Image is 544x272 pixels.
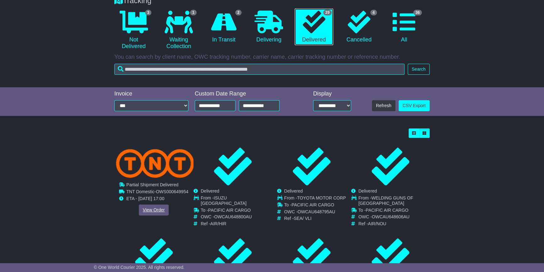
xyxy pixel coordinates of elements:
span: OWS000649954 [156,189,188,194]
span: Delivered [284,188,303,193]
span: AIR/HIR [210,221,226,226]
span: 3 [145,10,152,15]
span: © One World Courier 2025. All rights reserved. [94,265,185,270]
td: To - [284,202,346,209]
div: Display [313,90,351,97]
span: Delivered [201,188,219,193]
td: Ref - [201,221,272,226]
td: OWC - [201,214,272,221]
a: 36 All [385,8,423,46]
a: 3 Not Delivered [114,8,153,52]
span: PACIFIC AIR CARGO [366,208,408,213]
p: You can search by client name, OWC tracking number, carrier name, carrier tracking number or refe... [114,54,430,61]
td: Ref - [284,216,346,221]
a: 4 Cancelled [340,8,378,46]
span: AIR/NOU [368,221,386,226]
span: 29 [323,10,332,15]
span: ISUZU [GEOGRAPHIC_DATA] [201,195,247,206]
span: Delivered [358,188,377,193]
a: 29 Delivered [295,8,333,46]
td: To - [201,208,272,215]
td: From - [201,195,272,208]
span: OWCAU648795AU [297,209,335,214]
a: CSV Export [399,100,430,111]
button: Search [408,64,430,75]
span: 1 [190,10,197,15]
span: ETA - [DATE] 17:00 [126,196,164,201]
td: From - [284,195,346,202]
span: PACIFIC AIR CARGO [208,208,251,213]
span: PACIFIC AIR CARGO [291,202,334,207]
span: WELDING GUNS OF [GEOGRAPHIC_DATA] [358,195,413,206]
div: Custom Date Range [195,90,296,97]
img: TNT_Domestic.png [116,149,194,178]
td: OWC - [358,214,429,221]
span: OWCAU648606AU [372,214,410,219]
a: 1 Waiting Collection [159,8,198,52]
td: From - [358,195,429,208]
span: TOYOTA MOTOR CORP [297,195,346,200]
span: OWCAU648800AU [214,214,252,219]
span: TNT Domestic [126,189,154,194]
a: 2 In Transit [204,8,243,46]
td: - [126,189,188,196]
span: 4 [370,10,377,15]
span: 36 [413,10,422,15]
td: OWC - [284,209,346,216]
td: To - [358,208,429,215]
td: Ref - [358,221,429,226]
a: Delivering [249,8,288,46]
span: 2 [235,10,242,15]
div: Invoice [114,90,188,97]
span: SEA/ VLI [294,216,312,221]
span: Partial Shipment Delivered [126,182,178,187]
button: Refresh [372,100,395,111]
a: View Order [139,204,169,215]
